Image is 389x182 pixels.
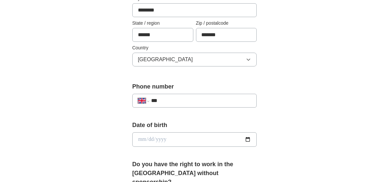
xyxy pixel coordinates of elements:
[132,20,193,27] label: State / region
[132,82,257,91] label: Phone number
[132,44,257,51] label: Country
[132,53,257,66] button: [GEOGRAPHIC_DATA]
[196,20,257,27] label: Zip / postalcode
[132,121,257,130] label: Date of birth
[138,56,193,64] span: [GEOGRAPHIC_DATA]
